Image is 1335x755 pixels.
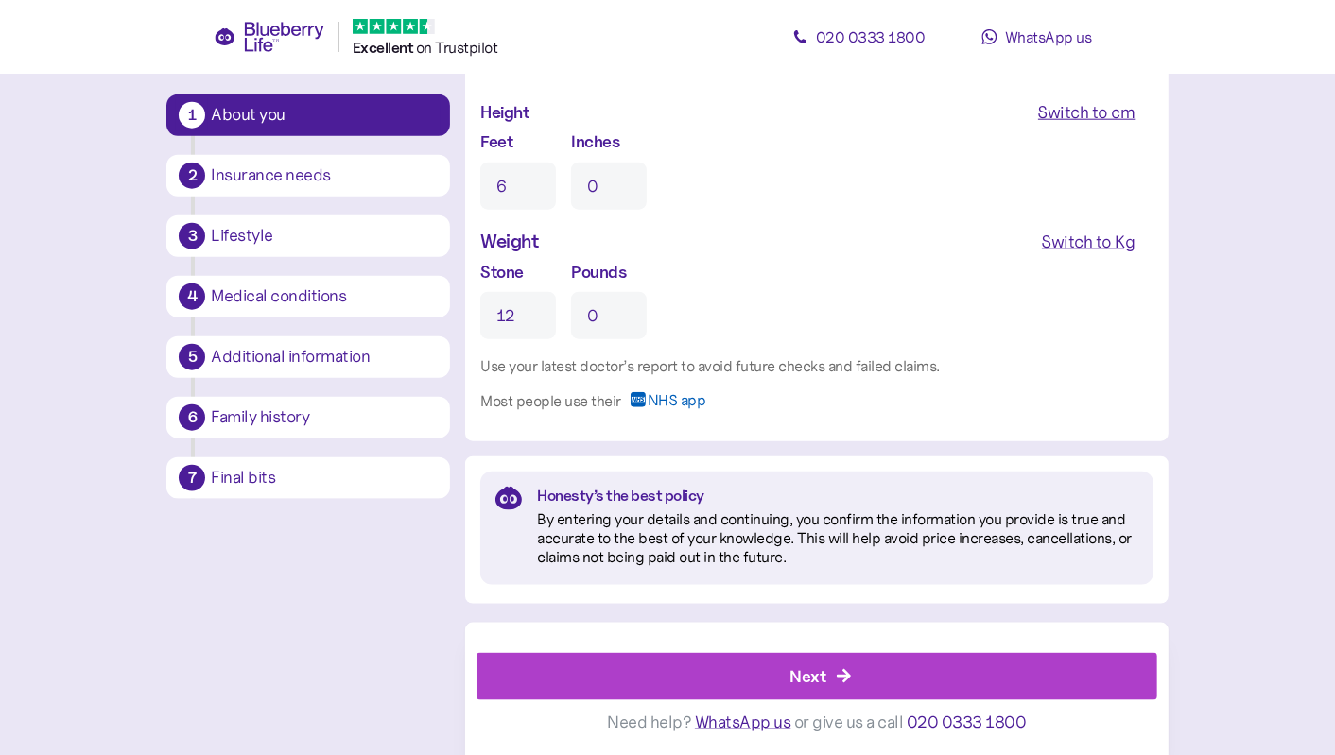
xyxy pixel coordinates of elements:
[179,163,205,189] div: 2
[571,129,619,154] label: Inches
[211,228,438,245] div: Lifestyle
[480,129,512,154] label: Feet
[179,344,205,370] div: 5
[166,94,450,136] button: 1About you
[166,336,450,378] button: 5Additional information
[480,389,621,413] div: Most people use their
[166,397,450,438] button: 6Family history
[790,663,826,689] div: Next
[416,38,498,57] span: on Trustpilot
[571,259,626,284] label: Pounds
[648,392,706,422] span: NHS app
[477,653,1156,700] button: Next
[166,276,450,317] button: 4Medical conditions
[1024,225,1153,259] button: Switch to Kg
[480,99,529,126] div: Height
[1020,94,1153,129] button: Switch to cm
[166,215,450,257] button: 3Lifestyle
[537,509,1137,566] div: By entering your details and continuing, you confirm the information you provide is true and accu...
[353,39,416,57] span: Excellent ️
[1005,27,1092,46] span: WhatsApp us
[179,465,205,491] div: 7
[211,288,438,305] div: Medical conditions
[480,354,1153,378] div: Use your latest doctor’s report to avoid future checks and failed claims.
[480,259,524,284] label: Stone
[211,167,438,184] div: Insurance needs
[179,404,205,431] div: 6
[951,18,1121,56] a: WhatsApp us
[1042,229,1136,255] div: Switch to Kg
[211,107,438,124] div: About you
[166,457,450,499] button: 7Final bits
[480,227,538,256] div: Weight
[211,349,438,366] div: Additional information
[695,712,791,732] span: WhatsApp us
[816,27,926,46] span: 020 0333 1800
[166,155,450,197] button: 2Insurance needs
[211,409,438,426] div: Family history
[211,470,438,487] div: Final bits
[179,223,205,249] div: 3
[477,700,1156,745] div: Need help? or give us a call
[1038,99,1136,126] div: Switch to cm
[773,18,944,56] a: 020 0333 1800
[537,487,1137,506] div: Honesty’s the best policy
[179,283,205,310] div: 4
[907,712,1027,732] span: 020 0333 1800
[179,102,205,129] div: 1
